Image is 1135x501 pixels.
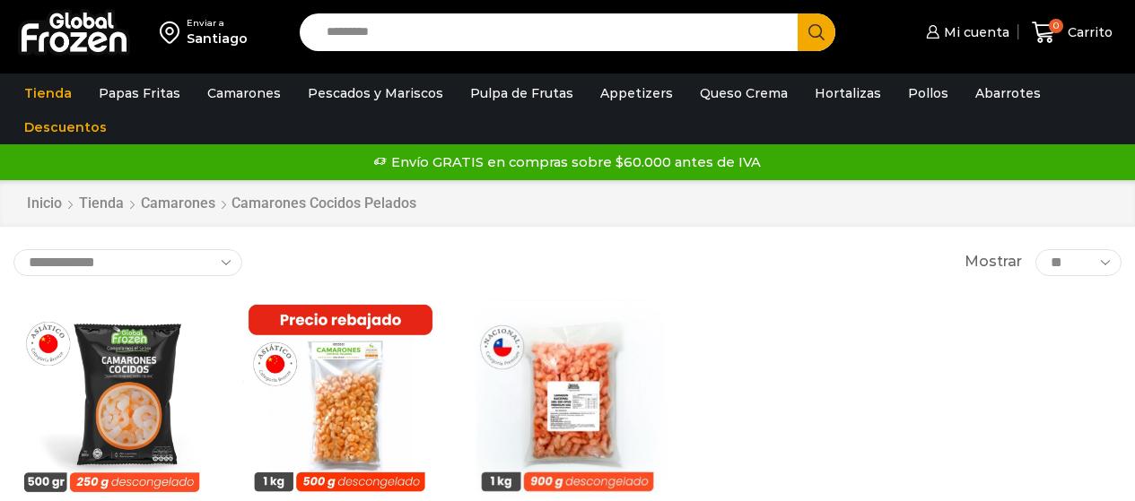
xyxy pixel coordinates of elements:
a: Camarones [140,194,216,214]
img: address-field-icon.svg [160,17,187,48]
a: Mi cuenta [921,14,1009,50]
a: Pescados y Mariscos [299,76,452,110]
nav: Breadcrumb [26,194,416,214]
a: Abarrotes [966,76,1050,110]
a: Tienda [15,76,81,110]
div: Santiago [187,30,248,48]
select: Pedido de la tienda [13,249,242,276]
a: Hortalizas [806,76,890,110]
span: Mostrar [965,252,1022,272]
a: 0 Carrito [1027,12,1117,54]
a: Appetizers [591,76,682,110]
a: Pollos [899,76,957,110]
div: Enviar a [187,17,248,30]
span: 0 [1049,19,1063,33]
a: Inicio [26,194,63,214]
span: Mi cuenta [939,23,1009,41]
a: Queso Crema [691,76,797,110]
a: Pulpa de Frutas [461,76,582,110]
a: Descuentos [15,110,116,144]
button: Search button [798,13,835,51]
a: Tienda [78,194,125,214]
span: Carrito [1063,23,1113,41]
a: Papas Fritas [90,76,189,110]
a: Camarones [198,76,290,110]
h1: Camarones Cocidos Pelados [231,194,416,212]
